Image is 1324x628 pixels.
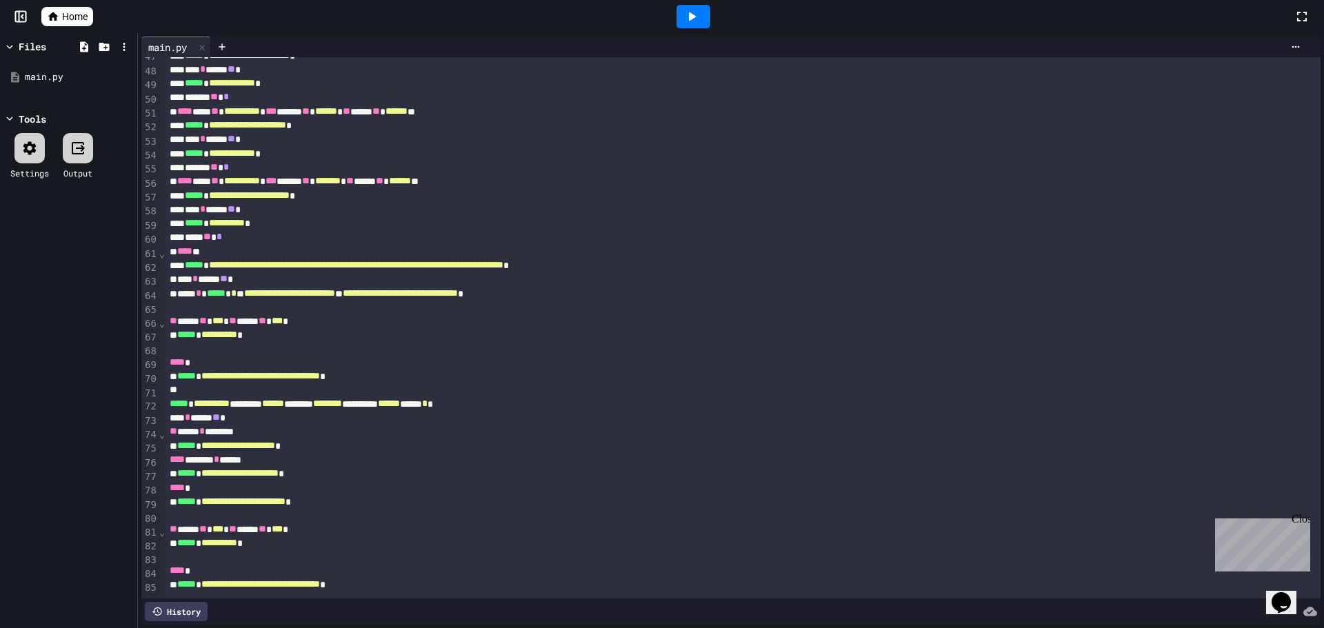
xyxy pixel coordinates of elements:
[141,79,159,92] div: 49
[141,149,159,163] div: 54
[141,290,159,303] div: 64
[141,484,159,498] div: 78
[141,163,159,176] div: 55
[25,70,132,84] div: main.py
[1266,573,1310,614] iframe: chat widget
[141,261,159,275] div: 62
[141,107,159,121] div: 51
[141,40,194,54] div: main.py
[141,65,159,79] div: 48
[41,7,93,26] a: Home
[141,121,159,134] div: 52
[62,10,88,23] span: Home
[1210,513,1310,571] iframe: chat widget
[159,318,165,329] span: Fold line
[159,527,165,538] span: Fold line
[141,470,159,484] div: 77
[141,581,159,595] div: 85
[141,247,159,261] div: 61
[19,39,46,54] div: Files
[141,498,159,512] div: 79
[141,512,159,526] div: 80
[141,219,159,233] div: 59
[141,275,159,289] div: 63
[141,135,159,149] div: 53
[159,248,165,259] span: Fold line
[141,526,159,540] div: 81
[141,358,159,372] div: 69
[141,50,159,64] div: 47
[141,317,159,331] div: 66
[141,540,159,554] div: 82
[141,554,159,567] div: 83
[141,37,211,57] div: main.py
[159,429,165,440] span: Fold line
[141,456,159,470] div: 76
[6,6,95,88] div: Chat with us now!Close
[145,602,208,621] div: History
[141,191,159,205] div: 57
[141,345,159,358] div: 68
[141,205,159,219] div: 58
[141,442,159,456] div: 75
[63,167,92,179] div: Output
[10,167,49,179] div: Settings
[141,303,159,317] div: 65
[141,567,159,581] div: 84
[141,331,159,345] div: 67
[141,93,159,107] div: 50
[141,387,159,401] div: 71
[141,428,159,442] div: 74
[19,112,46,126] div: Tools
[141,414,159,428] div: 73
[141,400,159,414] div: 72
[141,233,159,247] div: 60
[141,177,159,191] div: 56
[141,372,159,386] div: 70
